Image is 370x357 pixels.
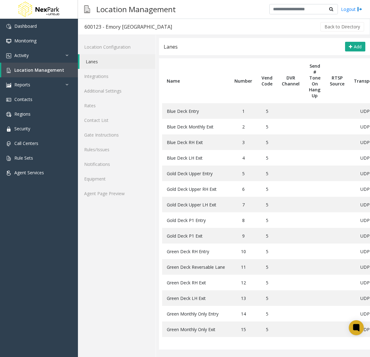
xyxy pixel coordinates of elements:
[78,186,156,201] a: Agent Page Preview
[1,63,78,77] a: Location Management
[354,44,362,50] span: Add
[78,98,156,113] a: Rates
[277,58,304,103] th: DVR Channel
[257,166,277,181] td: 5
[345,42,365,52] button: Add
[78,84,156,98] a: Additional Settings
[257,275,277,290] td: 5
[257,290,277,306] td: 5
[257,212,277,228] td: 5
[6,39,11,44] img: 'icon'
[257,134,277,150] td: 5
[230,290,257,306] td: 13
[167,280,206,286] span: Green Deck RH Exit
[167,171,213,176] span: Gold Deck Upper Entry
[14,52,29,58] span: Activity
[230,321,257,337] td: 15
[230,212,257,228] td: 8
[93,2,179,17] h3: Location Management
[167,139,203,145] span: Blue Deck RH Exit
[320,22,364,31] button: Back to Directory
[78,157,156,171] a: Notifications
[14,140,38,146] span: Call Centers
[167,311,219,317] span: Green Monthly Only Entry
[167,124,214,130] span: Blue Deck Monthly Exit
[6,112,11,117] img: 'icon'
[230,58,257,103] th: Number
[167,295,206,301] span: Green Deck LH Exit
[230,197,257,212] td: 7
[14,111,31,117] span: Regions
[325,58,349,103] th: RTSP Source
[167,248,209,254] span: Green Deck RH Entry
[230,228,257,244] td: 9
[84,23,172,31] div: 600123 - Emory [GEOGRAPHIC_DATA]
[6,53,11,58] img: 'icon'
[78,128,156,142] a: Gate Instructions
[79,54,156,69] a: Lanes
[257,197,277,212] td: 5
[14,155,33,161] span: Rule Sets
[14,67,64,73] span: Location Management
[257,181,277,197] td: 5
[257,119,277,134] td: 5
[167,217,206,223] span: Gold Deck P1 Entry
[162,58,230,103] th: Name
[78,113,156,128] a: Contact List
[14,23,37,29] span: Dashboard
[357,6,362,12] img: logout
[230,259,257,275] td: 11
[14,170,44,176] span: Agent Services
[230,181,257,197] td: 6
[78,142,156,157] a: Rules/Issues
[257,306,277,321] td: 5
[14,38,36,44] span: Monitoring
[167,264,225,270] span: Green Deck Reversable Lane
[6,156,11,161] img: 'icon'
[304,58,325,103] th: Send # Tone On Hang Up
[341,6,362,12] a: Logout
[230,166,257,181] td: 5
[257,58,277,103] th: Vend Code
[14,96,32,102] span: Contacts
[84,2,90,17] img: pageIcon
[14,82,30,88] span: Reports
[257,321,277,337] td: 5
[230,244,257,259] td: 10
[6,141,11,146] img: 'icon'
[167,326,215,332] span: Green Monthly Only Exit
[6,83,11,88] img: 'icon'
[257,103,277,119] td: 5
[230,150,257,166] td: 4
[230,275,257,290] td: 12
[230,306,257,321] td: 14
[167,108,199,114] span: Blue Deck Entry
[230,103,257,119] td: 1
[14,126,30,132] span: Security
[167,233,203,239] span: Gold Deck P1 Exit
[257,228,277,244] td: 5
[167,186,217,192] span: Gold Deck Upper RH Exit
[167,155,203,161] span: Blue Deck LH Exit
[6,127,11,132] img: 'icon'
[6,24,11,29] img: 'icon'
[230,134,257,150] td: 3
[78,40,156,54] a: Location Configuration
[78,171,156,186] a: Equipment
[78,69,156,84] a: Integrations
[230,119,257,134] td: 2
[167,202,216,208] span: Gold Deck Upper LH Exit
[164,43,178,51] div: Lanes
[257,244,277,259] td: 5
[6,97,11,102] img: 'icon'
[6,68,11,73] img: 'icon'
[257,259,277,275] td: 5
[6,171,11,176] img: 'icon'
[257,150,277,166] td: 5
